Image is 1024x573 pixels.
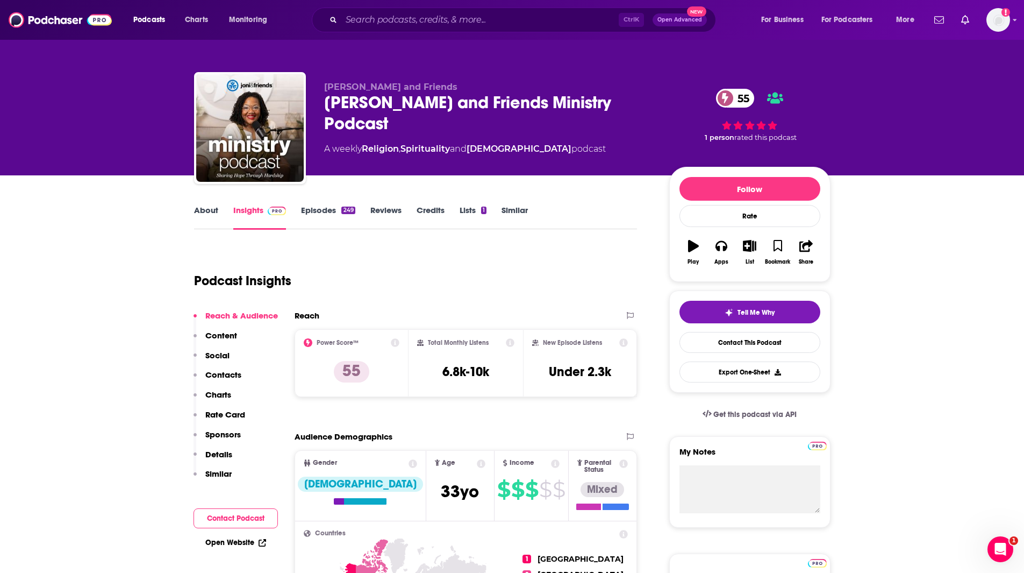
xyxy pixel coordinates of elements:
div: Rate [679,205,820,227]
button: open menu [126,11,179,29]
h2: Power Score™ [317,339,359,346]
div: 249 [341,207,355,214]
p: Content [205,330,237,341]
span: New [687,6,706,17]
a: Contact This Podcast [679,332,820,353]
span: Logged in as AtriaBooks [986,8,1010,32]
p: Social [205,350,230,360]
a: Credits [417,205,445,230]
button: Reach & Audience [194,310,278,330]
h2: Audience Demographics [295,431,392,442]
span: , [399,144,400,154]
button: Export One-Sheet [679,362,820,383]
button: open menu [889,11,928,29]
p: Similar [205,469,232,479]
a: Joni and Friends Ministry Podcast [196,74,304,182]
h3: 6.8k-10k [442,364,489,380]
iframe: Intercom live chat [987,536,1013,562]
div: Play [688,259,699,265]
button: open menu [221,11,281,29]
a: 55 [716,89,755,108]
span: For Business [761,12,804,27]
p: Reach & Audience [205,310,278,321]
span: $ [511,481,524,498]
button: List [735,233,763,272]
span: [GEOGRAPHIC_DATA] [538,554,624,564]
p: Contacts [205,370,241,380]
img: Podchaser - Follow, Share and Rate Podcasts [9,10,112,30]
button: Apps [707,233,735,272]
button: Contacts [194,370,241,390]
svg: Add a profile image [1001,8,1010,17]
button: Social [194,350,230,370]
button: Show profile menu [986,8,1010,32]
button: Rate Card [194,409,245,429]
div: Mixed [581,482,624,497]
a: InsightsPodchaser Pro [233,205,287,230]
a: [DEMOGRAPHIC_DATA] [467,144,571,154]
span: Open Advanced [657,17,702,23]
a: Get this podcast via API [694,401,806,428]
button: Contact Podcast [194,508,278,528]
img: Podchaser Pro [808,559,827,568]
p: 55 [334,361,369,383]
h3: Under 2.3k [549,364,611,380]
button: Open AdvancedNew [653,13,707,26]
a: Pro website [808,440,827,450]
span: 55 [727,89,755,108]
h2: New Episode Listens [543,339,602,346]
div: 1 [481,207,486,214]
span: 33 yo [441,481,479,502]
div: Bookmark [765,259,790,265]
a: Spirituality [400,144,450,154]
span: $ [553,481,565,498]
span: $ [497,481,510,498]
a: Charts [178,11,214,29]
button: Play [679,233,707,272]
span: and [450,144,467,154]
h2: Reach [295,310,319,321]
span: Age [442,459,455,466]
span: Income [510,459,534,466]
h1: Podcast Insights [194,273,291,289]
span: rated this podcast [734,133,797,142]
h2: Total Monthly Listens [428,339,489,346]
button: Content [194,330,237,350]
a: Show notifications dropdown [930,11,948,29]
span: For Podcasters [821,12,873,27]
span: Monitoring [229,12,267,27]
a: Show notifications dropdown [957,11,973,29]
span: [PERSON_NAME] and Friends [324,82,457,92]
button: open menu [754,11,817,29]
span: $ [525,481,538,498]
button: Bookmark [764,233,792,272]
button: Sponsors [194,429,241,449]
div: Apps [714,259,728,265]
button: open menu [814,11,889,29]
button: tell me why sparkleTell Me Why [679,301,820,323]
label: My Notes [679,447,820,465]
span: Get this podcast via API [713,410,797,419]
img: tell me why sparkle [725,308,733,317]
a: Lists1 [460,205,486,230]
button: Similar [194,469,232,489]
a: Religion [362,144,399,154]
input: Search podcasts, credits, & more... [341,11,619,29]
button: Share [792,233,820,272]
span: Gender [313,459,337,466]
div: A weekly podcast [324,143,606,155]
p: Sponsors [205,429,241,440]
a: Reviews [370,205,402,230]
button: Details [194,449,232,469]
img: Podchaser Pro [808,442,827,450]
div: [DEMOGRAPHIC_DATA] [298,477,423,492]
a: Similar [502,205,528,230]
a: About [194,205,218,230]
span: Charts [185,12,208,27]
div: Share [799,259,813,265]
span: More [896,12,914,27]
div: 55 1 personrated this podcast [669,82,830,148]
span: Countries [315,530,346,537]
img: Podchaser Pro [268,207,287,215]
